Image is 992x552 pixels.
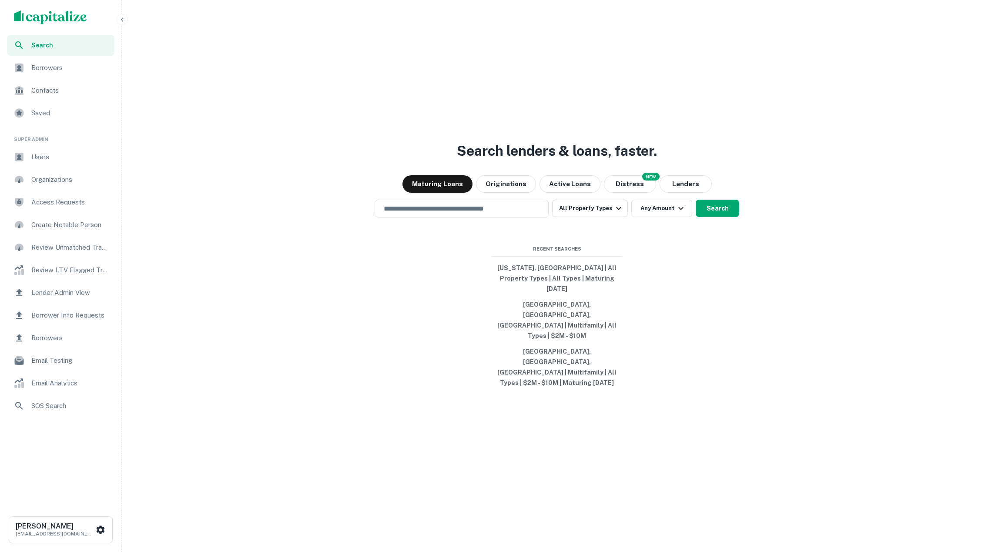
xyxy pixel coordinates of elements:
[31,40,109,50] span: Search
[31,174,109,185] span: Organizations
[7,305,114,326] a: Borrower Info Requests
[31,265,109,275] span: Review LTV Flagged Transactions
[31,288,109,298] span: Lender Admin View
[7,35,114,56] a: Search
[7,192,114,213] a: Access Requests
[31,333,109,343] span: Borrowers
[660,175,712,193] button: Lenders
[31,242,109,253] span: Review Unmatched Transactions
[14,10,87,24] img: capitalize-logo.png
[492,344,622,391] button: [GEOGRAPHIC_DATA], [GEOGRAPHIC_DATA], [GEOGRAPHIC_DATA] | Multifamily | All Types | $2M - $10M | ...
[31,220,109,230] span: Create Notable Person
[7,125,114,147] li: Super Admin
[7,147,114,167] a: Users
[31,401,109,411] span: SOS Search
[7,373,114,394] a: Email Analytics
[7,282,114,303] a: Lender Admin View
[402,175,473,193] button: Maturing Loans
[476,175,536,193] button: Originations
[31,63,109,73] span: Borrowers
[31,355,109,366] span: Email Testing
[7,260,114,281] a: Review LTV Flagged Transactions
[31,197,109,207] span: Access Requests
[642,173,660,181] div: NEW
[552,200,628,217] button: All Property Types
[7,328,114,348] a: Borrowers
[7,57,114,78] a: Borrowers
[948,482,992,524] iframe: Chat Widget
[7,395,114,416] a: SOS Search
[7,237,114,258] a: Review Unmatched Transactions
[31,378,109,388] span: Email Analytics
[7,214,114,235] a: Create Notable Person
[7,169,114,190] a: Organizations
[492,245,622,253] span: Recent Searches
[7,80,114,101] a: Contacts
[604,175,656,193] button: Search distressed loans with lien and other non-mortgage details.
[16,523,94,530] h6: [PERSON_NAME]
[31,310,109,321] span: Borrower Info Requests
[696,200,739,217] button: Search
[31,108,109,118] span: Saved
[9,516,113,543] button: [PERSON_NAME][EMAIL_ADDRESS][DOMAIN_NAME]
[7,350,114,371] a: Email Testing
[31,85,109,96] span: Contacts
[492,297,622,344] button: [GEOGRAPHIC_DATA], [GEOGRAPHIC_DATA], [GEOGRAPHIC_DATA] | Multifamily | All Types | $2M - $10M
[31,152,109,162] span: Users
[540,175,600,193] button: Active Loans
[7,103,114,124] a: Saved
[457,141,657,161] h3: Search lenders & loans, faster.
[16,530,94,538] p: [EMAIL_ADDRESS][DOMAIN_NAME]
[631,200,692,217] button: Any Amount
[492,260,622,297] button: [US_STATE], [GEOGRAPHIC_DATA] | All Property Types | All Types | Maturing [DATE]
